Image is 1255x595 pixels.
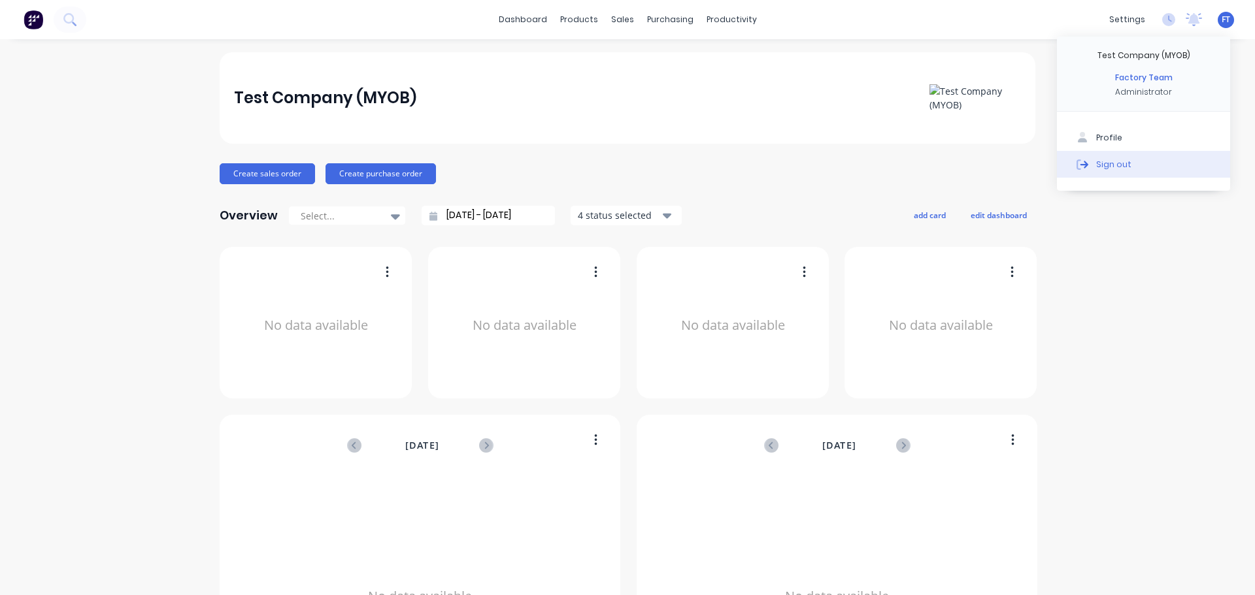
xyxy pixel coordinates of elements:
[905,206,954,223] button: add card
[234,264,398,387] div: No data available
[1115,86,1172,98] div: Administrator
[822,438,856,453] span: [DATE]
[220,163,315,184] button: Create sales order
[700,10,763,29] div: productivity
[443,264,607,387] div: No data available
[554,10,605,29] div: products
[651,264,815,387] div: No data available
[605,10,641,29] div: sales
[234,85,416,111] div: Test Company (MYOB)
[492,10,554,29] a: dashboard
[405,438,439,453] span: [DATE]
[962,206,1035,223] button: edit dashboard
[641,10,700,29] div: purchasing
[1057,125,1230,151] button: Profile
[1097,50,1190,61] div: Test Company (MYOB)
[1222,14,1230,25] span: FT
[24,10,43,29] img: Factory
[1096,158,1131,170] div: Sign out
[929,84,1021,112] img: Test Company (MYOB)
[578,208,660,222] div: 4 status selected
[859,264,1023,387] div: No data available
[1057,151,1230,177] button: Sign out
[571,206,682,225] button: 4 status selected
[326,163,436,184] button: Create purchase order
[220,202,278,229] div: Overview
[1096,132,1122,144] div: Profile
[1115,72,1173,84] div: Factory Team
[1103,10,1152,29] div: settings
